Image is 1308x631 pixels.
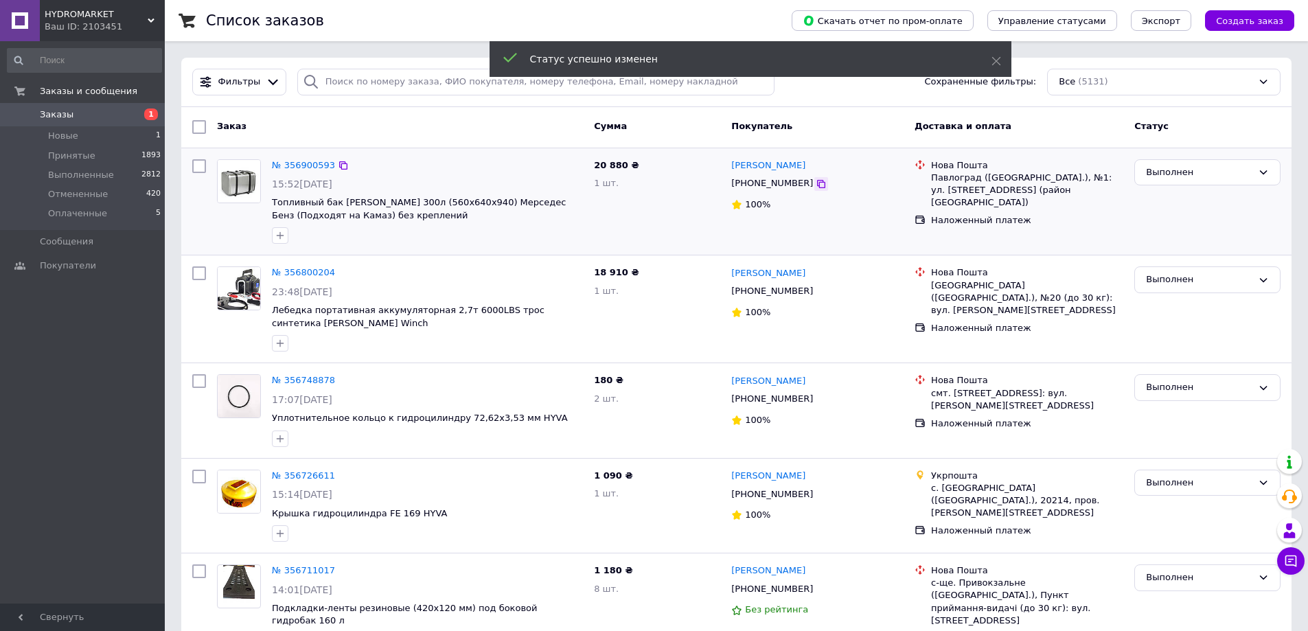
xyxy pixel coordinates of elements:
[217,564,261,608] a: Фото товару
[731,178,813,188] span: [PHONE_NUMBER]
[594,286,619,296] span: 1 шт.
[217,374,261,418] a: Фото товару
[1205,10,1294,31] button: Создать заказ
[731,584,813,594] span: [PHONE_NUMBER]
[217,266,261,310] a: Фото товару
[998,16,1106,26] span: Управление статусами
[931,266,1123,279] div: Нова Пошта
[141,169,161,181] span: 2812
[803,14,963,27] span: Скачать отчет по пром-оплате
[731,286,813,296] span: [PHONE_NUMBER]
[931,482,1123,520] div: с. [GEOGRAPHIC_DATA] ([GEOGRAPHIC_DATA].), 20214, пров. [PERSON_NAME][STREET_ADDRESS]
[272,394,332,405] span: 17:07[DATE]
[156,130,161,142] span: 1
[931,322,1123,334] div: Наложенный платеж
[272,160,335,170] a: № 356900593
[1146,476,1252,490] div: Выполнен
[594,470,632,481] span: 1 090 ₴
[594,393,619,404] span: 2 шт.
[7,48,162,73] input: Поиск
[1134,121,1169,131] span: Статус
[217,159,261,203] a: Фото товару
[272,603,537,626] span: Подкладки-ленты резиновые (420х120 мм) под боковой гидробак 160 л
[931,417,1123,430] div: Наложенный платеж
[731,121,792,131] span: Покупатель
[272,197,566,220] a: Топливный бак [PERSON_NAME] 300л (560х640х940) Мерседес Бенз (Подходят на Камаз) без креплений
[931,279,1123,317] div: [GEOGRAPHIC_DATA] ([GEOGRAPHIC_DATA].), №20 (до 30 кг): вул. [PERSON_NAME][STREET_ADDRESS]
[1078,76,1108,87] span: (5131)
[1142,16,1180,26] span: Экспорт
[1191,15,1294,25] a: Создать заказ
[1277,547,1305,575] button: Чат с покупателем
[594,584,619,594] span: 8 шт.
[745,307,770,317] span: 100%
[45,21,165,33] div: Ваш ID: 2103451
[272,179,332,190] span: 15:52[DATE]
[1059,76,1075,89] span: Все
[931,525,1123,537] div: Наложенный платеж
[594,178,619,188] span: 1 шт.
[272,286,332,297] span: 23:48[DATE]
[1131,10,1191,31] button: Экспорт
[272,508,447,518] a: Крышка гидроцилиндра FE 169 HYVA
[745,604,808,615] span: Без рейтинга
[594,488,619,498] span: 1 шт.
[792,10,974,31] button: Скачать отчет по пром-оплате
[594,375,623,385] span: 180 ₴
[141,150,161,162] span: 1893
[731,375,805,388] a: [PERSON_NAME]
[48,207,107,220] span: Оплаченные
[272,565,335,575] a: № 356711017
[272,413,568,423] a: Уплотнительное кольцо к гидроцилиндру 72,62х3,53 мм HYVA
[530,52,957,66] div: Статус успешно изменен
[731,267,805,280] a: [PERSON_NAME]
[594,160,639,170] span: 20 880 ₴
[931,564,1123,577] div: Нова Пошта
[1146,165,1252,180] div: Выполнен
[40,85,137,97] span: Заказы и сообщения
[218,160,260,203] img: Фото товару
[1146,571,1252,585] div: Выполнен
[931,577,1123,627] div: с-ще. Привокзальне ([GEOGRAPHIC_DATA].), Пункт приймання-видачі (до 30 кг): вул. [STREET_ADDRESS]
[40,236,93,248] span: Сообщения
[745,199,770,209] span: 100%
[272,584,332,595] span: 14:01[DATE]
[45,8,148,21] span: HYDROMARKET
[272,267,335,277] a: № 356800204
[48,130,78,142] span: Новые
[272,489,332,500] span: 15:14[DATE]
[218,470,260,513] img: Фото товару
[745,509,770,520] span: 100%
[48,150,95,162] span: Принятые
[272,470,335,481] a: № 356726611
[206,12,324,29] h1: Список заказов
[218,267,260,310] img: Фото товару
[1216,16,1283,26] span: Создать заказ
[731,489,813,499] span: [PHONE_NUMBER]
[272,375,335,385] a: № 356748878
[217,470,261,514] a: Фото товару
[745,415,770,425] span: 100%
[931,470,1123,482] div: Укрпошта
[144,108,158,120] span: 1
[272,305,544,328] a: Лебедка портативная аккумуляторная 2,7т 6000LBS трос синтетика [PERSON_NAME] Winch
[48,169,114,181] span: Выполненные
[1146,380,1252,395] div: Выполнен
[931,374,1123,387] div: Нова Пошта
[731,159,805,172] a: [PERSON_NAME]
[931,172,1123,209] div: Павлоград ([GEOGRAPHIC_DATA].), №1: ул. [STREET_ADDRESS] (район [GEOGRAPHIC_DATA])
[1146,273,1252,287] div: Выполнен
[40,260,96,272] span: Покупатели
[297,69,775,95] input: Поиск по номеру заказа, ФИО покупателя, номеру телефона, Email, номеру накладной
[594,267,639,277] span: 18 910 ₴
[924,76,1036,89] span: Сохраненные фильтры:
[218,375,260,417] img: Фото товару
[987,10,1117,31] button: Управление статусами
[594,565,632,575] span: 1 180 ₴
[48,188,108,200] span: Отмененные
[223,565,255,608] img: Фото товару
